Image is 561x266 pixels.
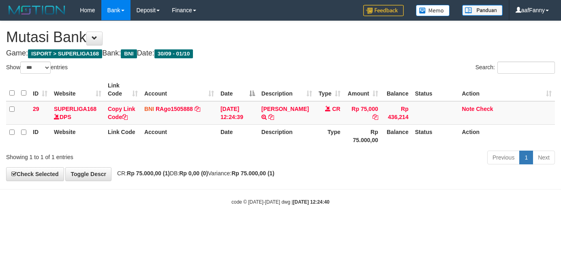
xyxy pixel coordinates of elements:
[144,106,154,112] span: BNI
[6,150,228,161] div: Showing 1 to 1 of 1 entries
[475,62,555,74] label: Search:
[105,78,141,101] th: Link Code: activate to sort column ascending
[51,124,105,147] th: Website
[497,62,555,74] input: Search:
[30,124,51,147] th: ID
[217,78,258,101] th: Date: activate to sort column descending
[54,106,96,112] a: SUPERLIGA168
[261,106,309,112] a: [PERSON_NAME]
[179,170,208,177] strong: Rp 0,00 (0)
[6,49,555,57] h4: Game: Bank: Date:
[156,106,193,112] a: RAgo1505888
[217,101,258,125] td: [DATE] 12:24:39
[20,62,51,74] select: Showentries
[268,114,274,120] a: Copy YUDI FEBRIAN SAPUTRA to clipboard
[533,151,555,164] a: Next
[412,78,459,101] th: Status
[344,78,381,101] th: Amount: activate to sort column ascending
[412,124,459,147] th: Status
[105,124,141,147] th: Link Code
[381,78,412,101] th: Balance
[344,101,381,125] td: Rp 75,000
[51,101,105,125] td: DPS
[381,101,412,125] td: Rp 436,214
[231,199,330,205] small: code © [DATE]-[DATE] dwg |
[28,49,102,58] span: ISPORT > SUPERLIGA168
[293,199,330,205] strong: [DATE] 12:24:40
[381,124,412,147] th: Balance
[487,151,520,164] a: Previous
[195,106,200,112] a: Copy RAgo1505888 to clipboard
[30,78,51,101] th: ID: activate to sort column ascending
[258,78,315,101] th: Description: activate to sort column ascending
[141,78,217,101] th: Account: activate to sort column ascending
[6,62,68,74] label: Show entries
[416,5,450,16] img: Button%20Memo.svg
[344,124,381,147] th: Rp 75.000,00
[217,124,258,147] th: Date
[51,78,105,101] th: Website: activate to sort column ascending
[476,106,493,112] a: Check
[462,106,474,112] a: Note
[373,114,378,120] a: Copy Rp 75,000 to clipboard
[6,167,64,181] a: Check Selected
[33,106,39,112] span: 29
[65,167,111,181] a: Toggle Descr
[258,124,315,147] th: Description
[6,29,555,45] h1: Mutasi Bank
[6,4,68,16] img: MOTION_logo.png
[231,170,274,177] strong: Rp 75.000,00 (1)
[315,124,344,147] th: Type
[113,170,274,177] span: CR: DB: Variance:
[315,78,344,101] th: Type: activate to sort column ascending
[363,5,404,16] img: Feedback.jpg
[519,151,533,164] a: 1
[127,170,170,177] strong: Rp 75.000,00 (1)
[462,5,503,16] img: panduan.png
[108,106,135,120] a: Copy Link Code
[332,106,340,112] span: CR
[141,124,217,147] th: Account
[154,49,193,58] span: 30/09 - 01/10
[121,49,137,58] span: BNI
[458,78,555,101] th: Action: activate to sort column ascending
[458,124,555,147] th: Action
